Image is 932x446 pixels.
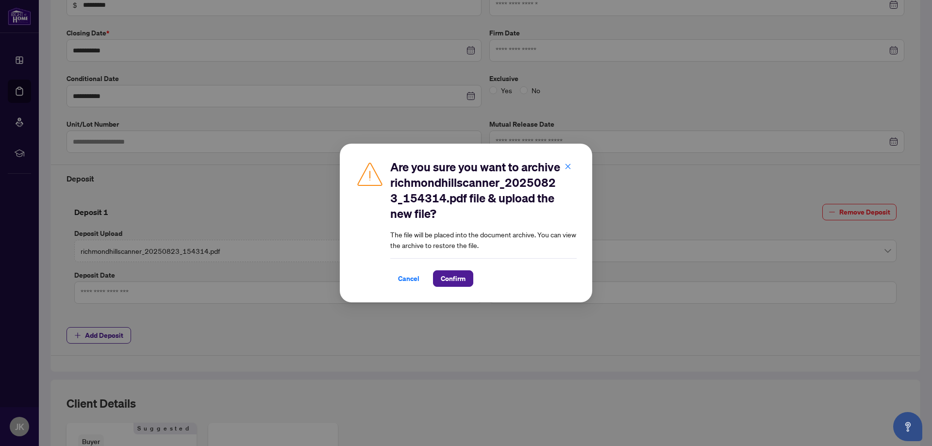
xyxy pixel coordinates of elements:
button: Confirm [433,270,473,287]
img: Caution Icon [355,159,384,188]
span: close [565,163,571,170]
div: The file will be placed into the document archive. You can view the archive to restore the file. [390,159,577,287]
button: Open asap [893,412,922,441]
span: Cancel [398,271,419,286]
h2: Are you sure you want to archive richmondhillscanner_20250823_154314.pdf file & upload the new file? [390,159,577,221]
span: Confirm [441,271,466,286]
button: Cancel [390,270,427,287]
